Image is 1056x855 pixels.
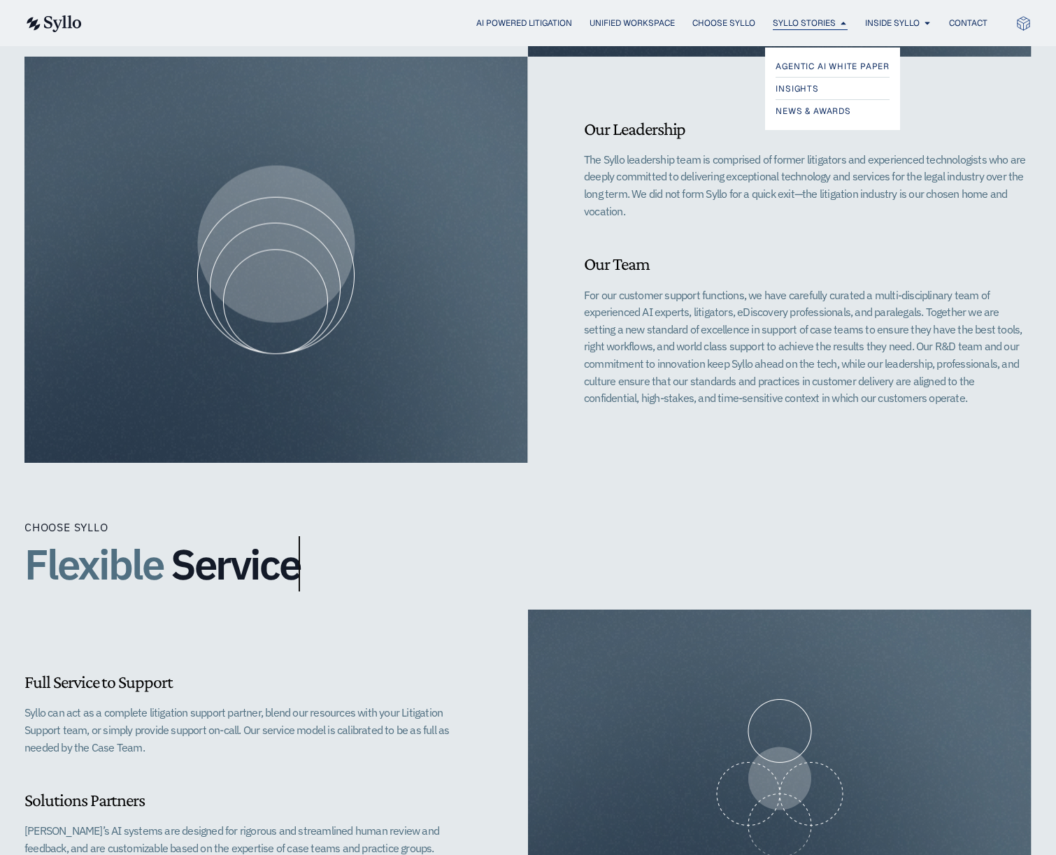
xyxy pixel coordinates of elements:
[776,103,890,120] a: News & Awards
[776,103,850,120] span: News & Awards
[24,519,108,536] div: Choose Syllo
[776,80,890,97] a: Insights
[24,536,163,591] span: Flexible
[776,80,818,97] span: Insights
[24,704,472,756] p: Syllo can act as a complete litigation support partner, blend our resources with your Litigation ...
[24,790,145,810] span: Solutions Partners
[584,151,1032,220] p: The Syllo leadership team is comprised of former litigators and experienced technologists who are...
[865,17,920,29] a: Inside Syllo
[476,17,572,29] a: AI Powered Litigation
[110,17,987,30] nav: Menu
[773,17,836,29] a: Syllo Stories
[584,254,650,274] span: Our Team
[776,58,890,75] a: Agentic AI White Paper
[584,287,1032,407] p: For our customer support functions, we have carefully curated a multi-disciplinary team of experi...
[24,672,173,692] span: Full Service to Support
[590,17,675,29] a: Unified Workspace
[24,15,82,32] img: syllo
[584,119,685,139] span: Our Leadership​
[949,17,987,29] a: Contact
[110,17,987,30] div: Menu Toggle
[692,17,755,29] a: Choose Syllo
[171,541,300,587] span: Service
